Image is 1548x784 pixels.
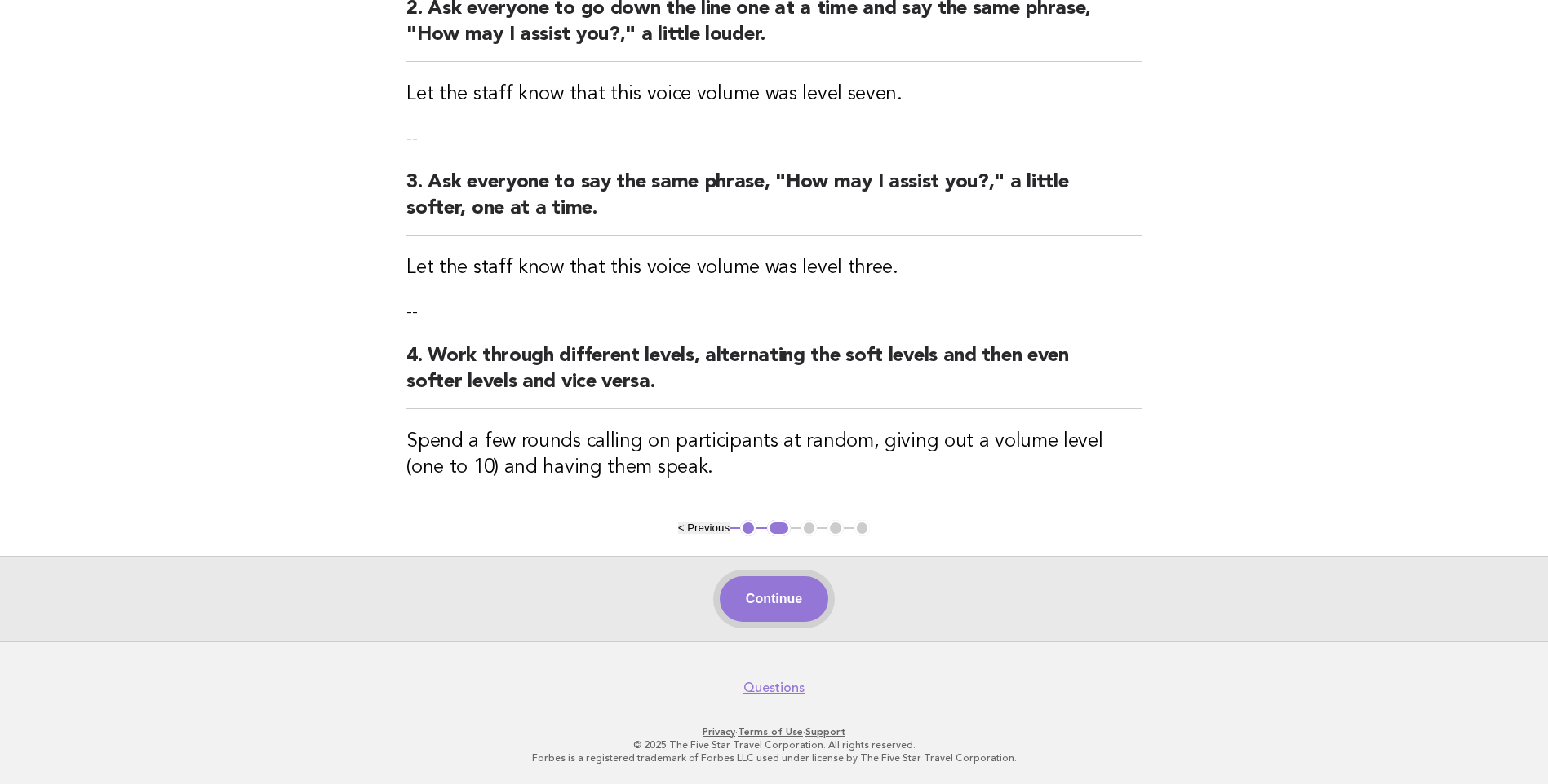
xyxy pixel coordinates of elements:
h2: 4. Work through different levels, alternating the soft levels and then even softer levels and vic... [406,343,1142,409]
a: Support [805,726,845,738]
h2: 3. Ask everyone to say the same phrase, "How may I assist you?," a little softer, one at a time. [406,170,1142,236]
button: 1 [740,520,756,536]
p: -- [406,301,1142,324]
p: -- [406,127,1142,150]
a: Terms of Use [738,726,803,738]
button: < Previous [678,522,730,534]
p: © 2025 The Five Star Travel Corporation. All rights reserved. [275,738,1274,751]
h3: Let the staff know that this voice volume was level seven. [406,81,1142,108]
h3: Let the staff know that this voice volume was level three. [406,255,1142,281]
p: · · [275,725,1274,738]
button: 2 [767,520,791,536]
a: Privacy [703,726,735,738]
a: Questions [743,680,805,696]
button: Continue [720,576,828,622]
h3: Spend a few rounds calling on participants at random, giving out a volume level (one to 10) and h... [406,429,1142,481]
p: Forbes is a registered trademark of Forbes LLC used under license by The Five Star Travel Corpora... [275,751,1274,764]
